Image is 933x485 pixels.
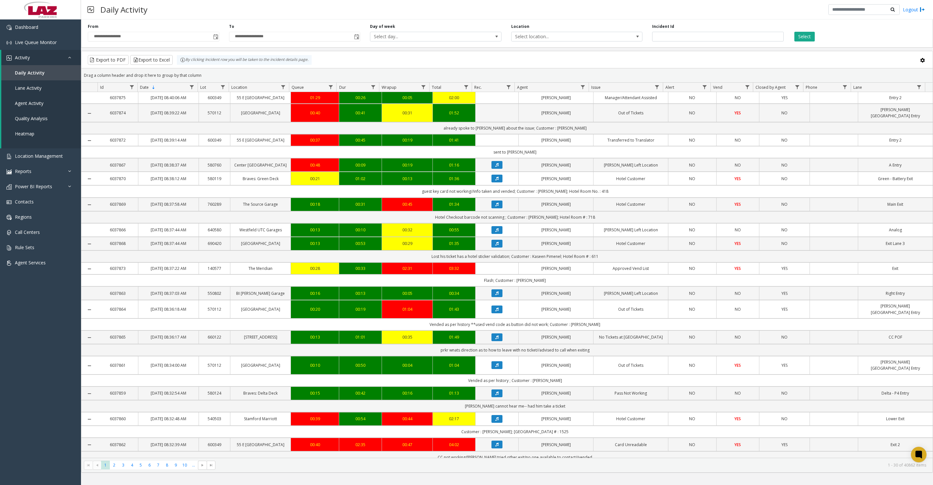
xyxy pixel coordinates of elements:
a: BI [PERSON_NAME] Garage [234,290,287,296]
a: 00:45 [343,137,378,143]
a: YES [720,201,755,207]
a: [PERSON_NAME][GEOGRAPHIC_DATA] Entry [862,107,929,119]
a: 00:28 [295,265,335,271]
a: 00:09 [343,162,378,168]
label: Day of week [370,24,395,29]
a: 00:33 [343,265,378,271]
div: 01:16 [437,162,472,168]
a: YES [763,265,806,271]
div: 02:00 [437,95,472,101]
div: 01:29 [295,95,335,101]
td: guest key card not working//info taken and vended; Customer : [PERSON_NAME]; Hotel Room No. : 418 [98,185,933,197]
a: Location Filter Menu [279,83,287,91]
a: 00:21 [295,176,335,182]
span: YES [734,266,741,271]
div: 01:35 [437,240,472,247]
a: 00:13 [295,227,335,233]
a: [PERSON_NAME] [523,240,589,247]
a: Total Filter Menu [462,83,470,91]
span: YES [734,110,741,116]
span: NO [781,110,788,116]
a: The Meridian [234,265,287,271]
span: Agent Activity [15,100,43,106]
a: 01:34 [437,201,472,207]
a: [DATE] 08:37:58 AM [142,201,195,207]
a: NO [672,162,712,168]
a: 00:34 [437,290,472,296]
a: 00:10 [343,227,378,233]
span: NO [781,176,788,181]
img: 'icon' [6,215,12,220]
div: 00:05 [386,290,428,296]
span: YES [781,306,788,312]
img: 'icon' [6,25,12,30]
a: NO [720,137,755,143]
a: [GEOGRAPHIC_DATA] [234,306,287,312]
div: 00:13 [343,290,378,296]
span: NO [781,202,788,207]
a: Daily Activity [1,65,81,80]
span: Quality Analysis [15,115,48,121]
a: 570112 [203,306,226,312]
a: [PERSON_NAME] [523,176,589,182]
a: [PERSON_NAME] [523,137,589,143]
a: [PERSON_NAME] Left Location [597,290,664,296]
span: Lane Activity [15,85,41,91]
a: Right Entry [862,290,929,296]
a: 580760 [203,162,226,168]
a: Collapse Details [81,241,98,247]
button: Export to Excel [130,55,173,65]
a: 01:02 [343,176,378,182]
a: Entry 2 [862,95,929,101]
a: Manager/Attendant Assisted [597,95,664,101]
span: Contacts [15,199,34,205]
a: Agent Filter Menu [579,83,587,91]
span: NO [735,306,741,312]
a: 6037874 [101,110,134,116]
img: logout [920,6,925,13]
a: NO [672,265,712,271]
a: 01:36 [437,176,472,182]
a: Queue Filter Menu [326,83,335,91]
a: 00:40 [295,110,335,116]
a: [PERSON_NAME] Left Location [597,227,664,233]
a: NO [763,162,806,168]
div: 00:37 [295,137,335,143]
span: NO [781,162,788,168]
a: 570112 [203,110,226,116]
a: Collapse Details [81,202,98,207]
a: 6037875 [101,95,134,101]
td: sent to [PERSON_NAME] [98,146,933,158]
a: YES [763,306,806,312]
a: [PERSON_NAME] [523,162,589,168]
a: Westfield UTC Garages [234,227,287,233]
a: YES [763,290,806,296]
a: NO [672,227,712,233]
a: Hotel Customer [597,240,664,247]
span: YES [734,241,741,246]
a: Main Exit [862,201,929,207]
a: NO [672,176,712,182]
a: 6037867 [101,162,134,168]
label: Incident Id [652,24,674,29]
img: 'icon' [6,40,12,45]
a: YES [720,110,755,116]
span: NO [735,227,741,233]
a: [PERSON_NAME] [523,227,589,233]
div: 00:53 [343,240,378,247]
a: [DATE] 08:38:37 AM [142,162,195,168]
a: 6037864 [101,306,134,312]
a: NO [763,137,806,143]
a: Quality Analysis [1,111,81,126]
a: NO [763,110,806,116]
a: 6037866 [101,227,134,233]
a: 01:43 [437,306,472,312]
a: Approved Vend List [597,265,664,271]
a: 00:29 [386,240,428,247]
